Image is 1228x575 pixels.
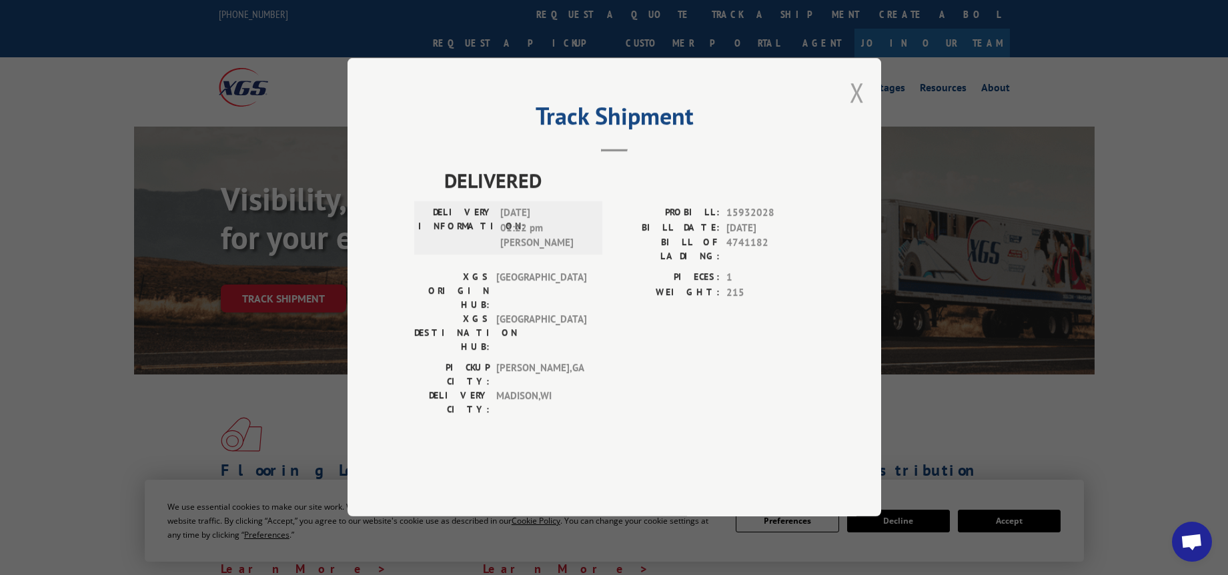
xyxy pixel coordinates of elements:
label: PIECES: [614,271,720,286]
label: PICKUP CITY: [414,361,490,389]
button: Close modal [850,75,864,110]
h2: Track Shipment [414,107,814,132]
span: [PERSON_NAME] , GA [496,361,586,389]
label: BILL OF LADING: [614,236,720,264]
label: BILL DATE: [614,221,720,236]
span: MADISON , WI [496,389,586,417]
label: DELIVERY CITY: [414,389,490,417]
span: [GEOGRAPHIC_DATA] [496,312,586,354]
span: [DATE] 01:22 pm [PERSON_NAME] [500,206,590,251]
label: XGS DESTINATION HUB: [414,312,490,354]
div: Open chat [1172,522,1212,562]
span: DELIVERED [444,166,814,196]
span: [GEOGRAPHIC_DATA] [496,271,586,312]
span: 4741182 [726,236,814,264]
label: PROBILL: [614,206,720,221]
span: [DATE] [726,221,814,236]
span: 215 [726,285,814,300]
label: DELIVERY INFORMATION: [418,206,494,251]
span: 1 [726,271,814,286]
label: XGS ORIGIN HUB: [414,271,490,312]
span: 15932028 [726,206,814,221]
label: WEIGHT: [614,285,720,300]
